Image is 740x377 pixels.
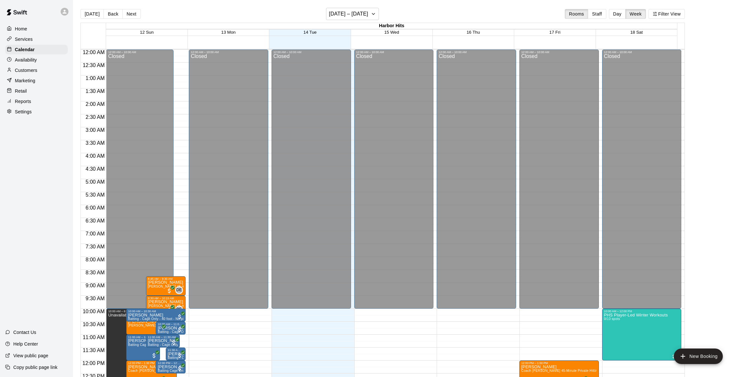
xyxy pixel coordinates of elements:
[84,153,106,159] span: 4:00 AM
[168,348,184,352] div: 11:30 AM – 12:00 PM
[81,50,106,55] span: 12:00 AM
[15,67,37,74] p: Customers
[521,361,597,365] div: 12:00 PM – 1:00 PM
[273,51,349,54] div: 12:00 AM – 10:00 AM
[272,50,351,309] div: 12:00 AM – 10:00 AM: Closed
[176,306,182,313] span: DE
[521,51,597,54] div: 12:00 AM – 10:00 AM
[84,257,106,262] span: 8:00 AM
[326,8,379,20] button: [DATE] – [DATE]
[15,57,37,63] p: Availability
[84,270,106,275] span: 8:30 AM
[126,335,160,360] div: 11:00 AM – 12:00 PM: Addison Jones
[5,107,68,117] a: Settings
[354,50,434,309] div: 12:00 AM – 10:00 AM: Closed
[467,30,480,35] span: 16 Thu
[329,9,368,18] h6: [DATE] – [DATE]
[84,75,106,81] span: 1:00 AM
[5,45,68,54] div: Calendar
[128,369,219,372] span: Coach [PERSON_NAME] 45-minute Softball Hitting Lesson
[80,9,104,19] button: [DATE]
[84,231,106,236] span: 7:00 AM
[84,296,106,301] span: 9:30 AM
[84,88,106,94] span: 1:30 AM
[146,296,186,315] div: 9:30 AM – 10:15 AM: Michael Beeler
[519,50,599,309] div: 12:00 AM – 10:00 AM: Closed
[166,288,173,294] span: All customers have paid
[604,54,680,311] div: Closed
[5,65,68,75] div: Customers
[128,336,158,339] div: 11:00 AM – 12:00 PM
[356,54,432,311] div: Closed
[356,51,432,54] div: 12:00 AM – 10:00 AM
[146,335,180,348] div: 11:00 AM – 11:30 AM: Eric SanInocencio
[84,244,106,249] span: 7:30 AM
[158,361,184,365] div: 12:00 PM – 12:30 PM
[126,309,186,322] div: 10:00 AM – 10:30 AM: Eric SanInocencio
[81,335,106,340] span: 11:00 AM
[168,356,247,360] span: Batting - Cage Only - 40 foot - No pitching machine
[84,218,106,223] span: 6:30 AM
[84,101,106,107] span: 2:00 AM
[151,352,157,359] span: All customers have paid
[84,166,106,172] span: 4:30 AM
[13,329,36,336] p: Contact Us
[15,77,35,84] p: Marketing
[191,54,266,311] div: Closed
[108,54,172,311] div: Closed
[148,285,234,288] span: [PERSON_NAME] 45-minute private pitching instruction
[13,364,57,371] p: Copy public page link
[156,360,186,373] div: 12:00 PM – 12:30 PM: Carlos Sanchez
[439,51,514,54] div: 12:00 AM – 10:00 AM
[439,54,514,311] div: Closed
[84,192,106,198] span: 5:30 AM
[273,54,349,311] div: Closed
[176,314,183,320] span: All customers have paid
[176,365,183,372] span: All customers have paid
[84,283,106,288] span: 9:00 AM
[5,55,68,65] a: Availability
[108,51,172,54] div: 12:00 AM – 10:00 AM
[5,24,68,34] a: Home
[384,30,399,35] span: 15 Wed
[108,310,138,313] div: 10:00 AM – 6:30 PM
[175,306,183,314] div: Davis Engel
[81,322,106,327] span: 10:30 AM
[148,297,184,300] div: 9:30 AM – 10:15 AM
[128,310,184,313] div: 10:00 AM – 10:30 AM
[5,86,68,96] a: Retail
[84,205,106,211] span: 6:00 AM
[81,309,106,314] span: 10:00 AM
[128,324,214,327] span: [PERSON_NAME] 45-minute private pitching instruction
[521,369,612,372] span: Coach [PERSON_NAME] 45-Minute Private Hitting Lesson
[148,304,234,308] span: [PERSON_NAME] 45-minute private pitching instruction
[176,287,182,293] span: DE
[549,30,560,35] button: 17 Fri
[5,34,68,44] div: Services
[178,286,183,294] span: Davis Engel
[122,9,140,19] button: Next
[674,348,723,364] button: add
[602,309,682,360] div: 10:00 AM – 12:00 PM: PHS Player-Led Winter Workouts
[81,63,106,68] span: 12:30 AM
[189,50,268,309] div: 12:00 AM – 10:00 AM: Closed
[15,36,33,42] p: Services
[176,326,183,333] span: All customers have paid
[158,323,184,326] div: 10:30 AM – 11:00 AM
[158,369,234,372] span: Batting Cage Only - 55 foot - No pitching machine
[140,30,153,35] button: 12 Sun
[604,51,680,54] div: 12:00 AM – 10:00 AM
[630,30,643,35] button: 18 Sat
[148,336,178,339] div: 11:00 AM – 11:30 AM
[521,54,597,311] div: Closed
[15,98,31,105] p: Reports
[649,9,685,19] button: Filter View
[106,23,677,29] div: Harbor Hits
[5,76,68,86] a: Marketing
[221,30,236,35] span: 13 Mon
